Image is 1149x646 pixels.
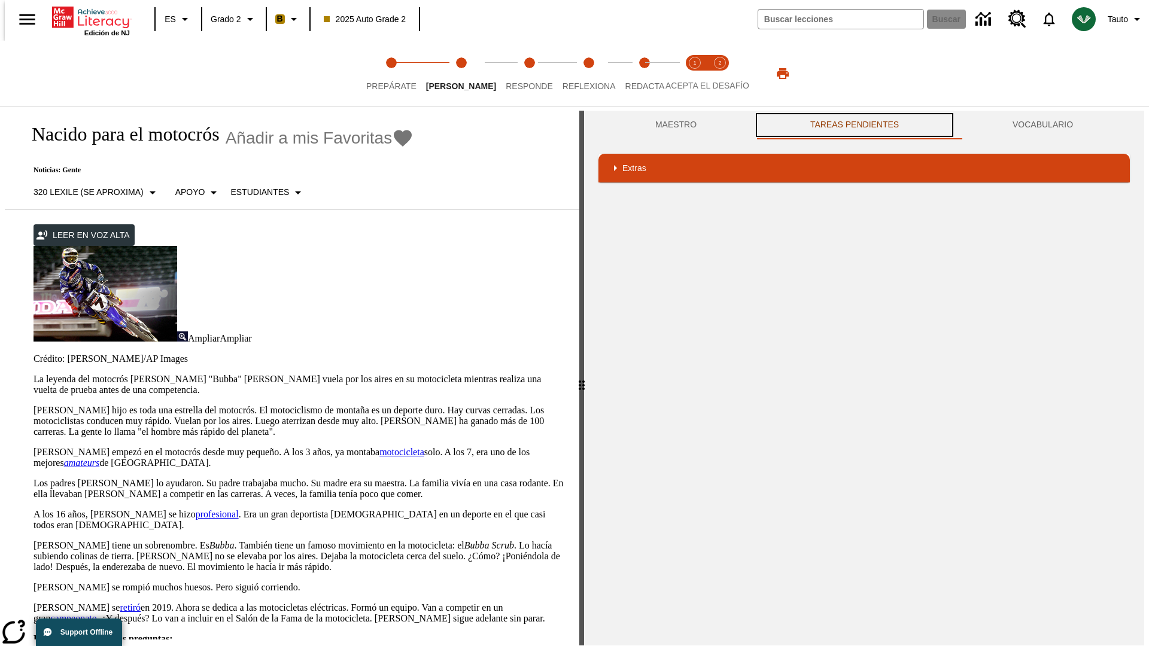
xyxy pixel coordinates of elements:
button: Reflexiona step 4 of 5 [553,41,625,106]
a: amateurs [64,458,100,468]
div: Instructional Panel Tabs [598,111,1130,139]
p: Noticias: Gente [19,166,414,175]
button: Leer en voz alta [34,224,135,246]
em: Bubba Scrub [464,540,514,550]
span: Redacta [625,81,665,91]
p: Estudiantes [230,186,289,199]
span: ES [165,13,176,26]
span: Ampliar [188,333,220,343]
span: Prepárate [366,81,417,91]
a: campeonato [50,613,96,623]
button: Support Offline [36,618,122,646]
span: [PERSON_NAME] [426,81,496,91]
button: Seleccionar estudiante [226,182,310,203]
button: VOCABULARIO [956,111,1130,139]
img: El corredor de motocrós James Stewart vuela por los aires en su motocicleta de montaña. [34,246,177,342]
h1: Nacido para el motocrós [19,123,220,145]
em: Bubba [209,540,235,550]
text: 1 [693,60,696,66]
p: [PERSON_NAME] hijo es toda una estrella del motocrós. El motociclismo de montaña es un deporte du... [34,405,565,437]
button: Escoja un nuevo avatar [1065,4,1103,35]
span: Edición de NJ [84,29,130,36]
a: Centro de recursos, Se abrirá en una pestaña nueva. [1001,3,1034,35]
span: Añadir a mis Favoritas [226,129,393,148]
button: Maestro [598,111,753,139]
a: Centro de información [968,3,1001,36]
p: Extras [622,162,646,175]
button: Lenguaje: ES, Selecciona un idioma [159,8,197,30]
p: A los 16 años, [PERSON_NAME] se hizo . Era un gran deportista [DEMOGRAPHIC_DATA] en un deporte en... [34,509,565,531]
span: 2025 Auto Grade 2 [324,13,406,26]
span: Tauto [1108,13,1128,26]
div: reading [5,111,579,639]
input: Buscar campo [758,10,923,29]
text: 2 [718,60,721,66]
a: retiró [120,602,141,613]
span: B [277,11,283,26]
span: Grado 2 [211,13,241,26]
span: Support Offline [60,628,113,636]
p: 320 Lexile (Se aproxima) [34,186,144,199]
p: [PERSON_NAME] tiene un sobrenombre. Es . También tiene un famoso movimiento en la motocicleta: el... [34,540,565,572]
p: [PERSON_NAME] empezó en el motocrós desde muy pequeño. A los 3 años, ya montaba solo. A los 7, er... [34,447,565,468]
button: TAREAS PENDIENTES [753,111,956,139]
p: Crédito: [PERSON_NAME]/AP Images [34,354,565,364]
div: Pulsa la tecla de intro o la barra espaciadora y luego presiona las flechas de derecha e izquierd... [579,111,584,645]
button: Grado: Grado 2, Elige un grado [206,8,262,30]
a: profesional [196,509,239,519]
button: Abrir el menú lateral [10,2,45,37]
button: Boost El color de la clase es anaranjado claro. Cambiar el color de la clase. [270,8,306,30]
span: ACEPTA EL DESAFÍO [665,81,749,90]
strong: Piensa y comenta estas preguntas: [34,633,173,644]
button: Añadir a mis Favoritas - Nacido para el motocrós [226,127,414,148]
button: Tipo de apoyo, Apoyo [171,182,226,203]
button: Seleccione Lexile, 320 Lexile (Se aproxima) [29,182,165,203]
span: Responde [506,81,553,91]
p: Apoyo [175,186,205,199]
a: motocicleta [379,447,424,457]
a: Notificaciones [1034,4,1065,35]
button: Acepta el desafío lee step 1 of 2 [677,41,712,106]
div: Extras [598,154,1130,182]
div: Portada [52,4,130,36]
p: La leyenda del motocrós [PERSON_NAME] "Bubba" [PERSON_NAME] vuela por los aires en su motocicleta... [34,374,565,395]
p: [PERSON_NAME] se rompió muchos huesos. Pero siguió corriendo. [34,582,565,593]
button: Perfil/Configuración [1103,8,1149,30]
button: Prepárate step 1 of 5 [357,41,426,106]
span: Ampliar [220,333,251,343]
img: Ampliar [177,331,188,342]
span: Reflexiona [563,81,616,91]
p: Los padres [PERSON_NAME] lo ayudaron. Su padre trabajaba mucho. Su madre era su maestra. La famil... [34,478,565,499]
button: Imprimir [764,63,802,84]
img: avatar image [1072,7,1096,31]
button: Redacta step 5 of 5 [616,41,674,106]
p: [PERSON_NAME] se en 2019. Ahora se dedica a las motocicletas eléctricas. Formó un equipo. Van a c... [34,602,565,624]
div: activity [584,111,1144,645]
button: Responde step 3 of 5 [496,41,563,106]
button: Acepta el desafío contesta step 2 of 2 [703,41,737,106]
button: Lee step 2 of 5 [417,41,506,106]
